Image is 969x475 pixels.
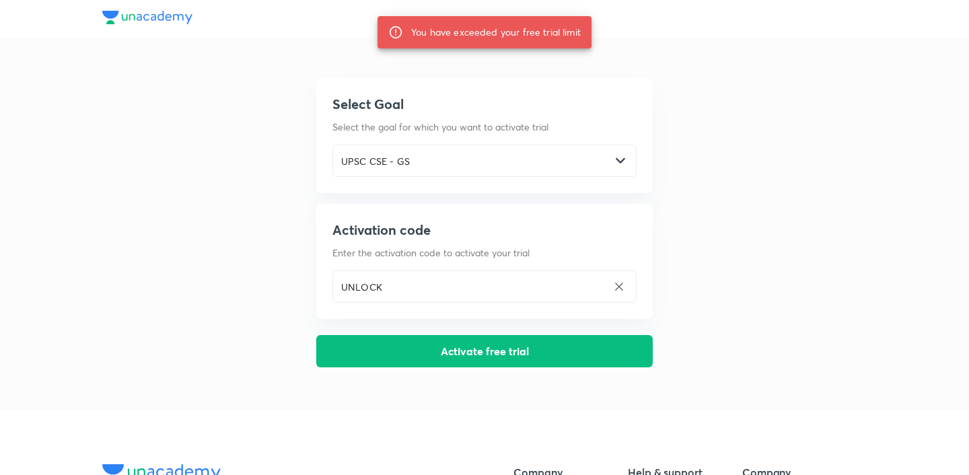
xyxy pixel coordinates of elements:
[411,20,581,44] div: You have exceeded your free trial limit
[102,11,192,28] a: Unacademy
[333,147,610,175] input: Select goal
[616,156,625,166] img: -
[332,94,637,114] h5: Select Goal
[332,246,637,260] p: Enter the activation code to activate your trial
[332,220,637,240] h5: Activation code
[102,11,192,24] img: Unacademy
[333,273,608,301] input: Enter activation code
[332,120,637,134] p: Select the goal for which you want to activate trial
[316,335,653,367] button: Activate free trial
